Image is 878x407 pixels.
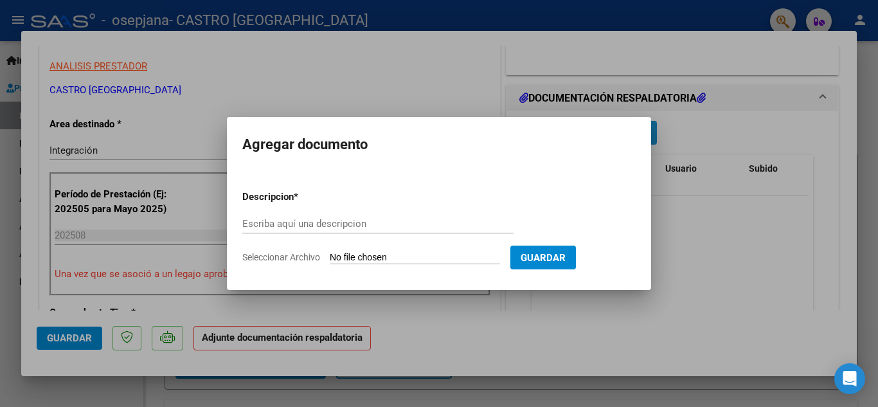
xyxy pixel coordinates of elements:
span: Seleccionar Archivo [242,252,320,262]
h2: Agregar documento [242,132,636,157]
div: Open Intercom Messenger [834,363,865,394]
button: Guardar [510,246,576,269]
span: Guardar [521,252,566,264]
p: Descripcion [242,190,361,204]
